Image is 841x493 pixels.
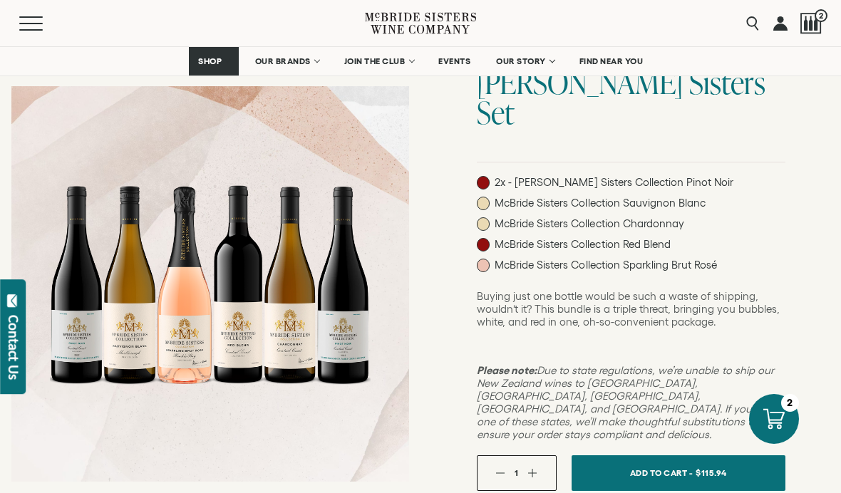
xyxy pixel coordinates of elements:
span: SHOP [198,56,222,66]
span: FIND NEAR YOU [579,56,644,66]
div: Contact Us [6,315,21,380]
span: McBride Sisters Collection Sauvignon Blanc [495,197,706,209]
span: 2x - [PERSON_NAME] Sisters Collection Pinot Noir [495,176,733,189]
span: $115.94 [696,462,727,483]
strong: Please note: [477,364,537,376]
div: 2 [781,394,799,412]
span: McBride Sisters Collection Red Blend [495,238,671,251]
a: EVENTS [429,47,480,76]
span: JOIN THE CLUB [344,56,406,66]
button: Add To Cart - $115.94 [572,455,785,491]
span: EVENTS [438,56,470,66]
span: OUR STORY [496,56,546,66]
span: OUR BRANDS [255,56,311,66]
em: Due to state regulations, we’re unable to ship our New Zealand wines to [GEOGRAPHIC_DATA], [GEOGR... [477,364,775,440]
a: SHOP [189,47,239,76]
span: 1 [515,468,518,477]
a: FIND NEAR YOU [570,47,653,76]
a: OUR BRANDS [246,47,328,76]
h1: [PERSON_NAME] Sisters Set [477,68,785,128]
span: McBride Sisters Collection Chardonnay [495,217,684,230]
span: Add To Cart - [630,462,693,483]
p: Buying just one bottle would be such a waste of shipping, wouldn’t it? This bundle is a triple th... [477,290,785,328]
a: JOIN THE CLUB [335,47,423,76]
span: McBride Sisters Collection Sparkling Brut Rosé [495,259,717,271]
button: Mobile Menu Trigger [19,16,71,31]
a: OUR STORY [487,47,563,76]
span: 2 [815,9,827,22]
